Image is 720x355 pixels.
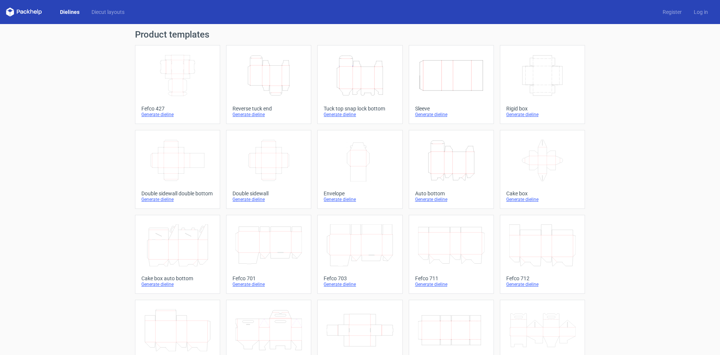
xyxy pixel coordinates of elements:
[324,112,396,118] div: Generate dieline
[141,190,214,196] div: Double sidewall double bottom
[141,106,214,112] div: Fefco 427
[226,215,311,294] a: Fefco 701Generate dieline
[415,190,487,196] div: Auto bottom
[409,45,494,124] a: SleeveGenerate dieline
[135,45,220,124] a: Fefco 427Generate dieline
[232,106,305,112] div: Reverse tuck end
[657,8,688,16] a: Register
[226,130,311,209] a: Double sidewallGenerate dieline
[135,215,220,294] a: Cake box auto bottomGenerate dieline
[232,112,305,118] div: Generate dieline
[415,106,487,112] div: Sleeve
[317,130,402,209] a: EnvelopeGenerate dieline
[317,45,402,124] a: Tuck top snap lock bottomGenerate dieline
[135,130,220,209] a: Double sidewall double bottomGenerate dieline
[409,215,494,294] a: Fefco 711Generate dieline
[135,30,585,39] h1: Product templates
[54,8,85,16] a: Dielines
[324,106,396,112] div: Tuck top snap lock bottom
[506,196,579,202] div: Generate dieline
[141,196,214,202] div: Generate dieline
[324,190,396,196] div: Envelope
[500,130,585,209] a: Cake boxGenerate dieline
[141,275,214,281] div: Cake box auto bottom
[500,45,585,124] a: Rigid boxGenerate dieline
[226,45,311,124] a: Reverse tuck endGenerate dieline
[324,281,396,287] div: Generate dieline
[317,215,402,294] a: Fefco 703Generate dieline
[232,281,305,287] div: Generate dieline
[506,112,579,118] div: Generate dieline
[415,275,487,281] div: Fefco 711
[85,8,130,16] a: Diecut layouts
[506,275,579,281] div: Fefco 712
[415,196,487,202] div: Generate dieline
[506,106,579,112] div: Rigid box
[324,196,396,202] div: Generate dieline
[506,190,579,196] div: Cake box
[415,112,487,118] div: Generate dieline
[141,281,214,287] div: Generate dieline
[500,215,585,294] a: Fefco 712Generate dieline
[506,281,579,287] div: Generate dieline
[141,112,214,118] div: Generate dieline
[232,275,305,281] div: Fefco 701
[232,196,305,202] div: Generate dieline
[415,281,487,287] div: Generate dieline
[688,8,714,16] a: Log in
[324,275,396,281] div: Fefco 703
[232,190,305,196] div: Double sidewall
[409,130,494,209] a: Auto bottomGenerate dieline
